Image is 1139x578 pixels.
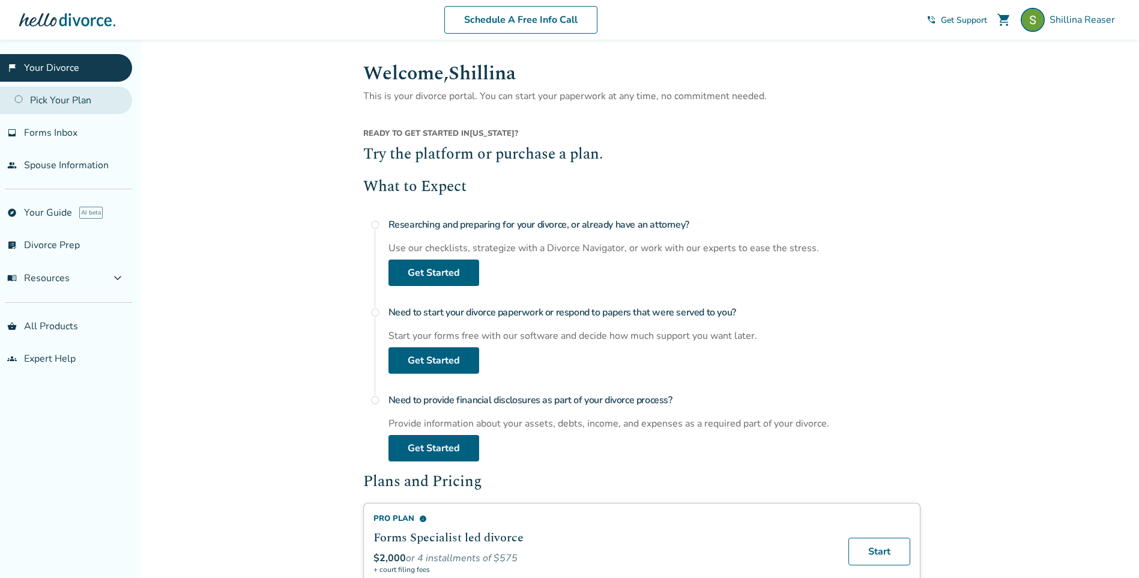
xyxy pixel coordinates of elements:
span: shopping_basket [7,321,17,331]
h2: Forms Specialist led divorce [373,529,834,547]
span: radio_button_unchecked [370,308,380,317]
div: Use our checklists, strategize with a Divorce Navigator, or work with our experts to ease the str... [388,242,920,255]
div: Pro Plan [373,513,834,524]
span: flag_2 [7,63,17,73]
span: Resources [7,272,70,285]
span: AI beta [79,207,103,219]
h1: Welcome, Shillina [363,59,920,88]
a: phone_in_talkGet Support [926,14,987,26]
span: info [419,515,427,523]
span: menu_book [7,273,17,283]
span: list_alt_check [7,240,17,250]
span: inbox [7,128,17,138]
span: Get Support [941,14,987,26]
span: shopping_cart [997,13,1011,27]
span: radio_button_unchecked [370,395,380,405]
span: expand_more [110,271,125,285]
span: Forms Inbox [24,126,77,139]
div: [US_STATE] ? [363,128,920,144]
a: Start [848,538,910,565]
h4: Researching and preparing for your divorce, or already have an attorney? [388,213,920,237]
span: groups [7,354,17,364]
h4: Need to start your divorce paperwork or respond to papers that were served to you? [388,300,920,324]
h2: Try the platform or purchase a plan. [363,144,920,166]
a: Schedule A Free Info Call [444,6,597,34]
p: This is your divorce portal. You can start your paperwork at any time, no commitment needed. [363,88,920,104]
span: phone_in_talk [926,15,936,25]
span: + court filing fees [373,565,834,574]
a: Get Started [388,347,479,374]
span: $2,000 [373,552,406,565]
iframe: Chat Widget [1079,520,1139,578]
a: Get Started [388,260,479,286]
img: Shillina malich-Reaser [1021,8,1045,32]
span: people [7,160,17,170]
div: Provide information about your assets, debts, income, and expenses as a required part of your div... [388,417,920,430]
span: radio_button_unchecked [370,220,380,230]
span: Ready to get started in [363,128,470,139]
span: Shillina Reaser [1050,13,1120,26]
div: or 4 installments of $575 [373,552,834,565]
span: explore [7,208,17,218]
h2: Plans and Pricing [363,471,920,494]
a: Get Started [388,435,479,461]
h2: What to Expect [363,176,920,199]
div: Start your forms free with our software and decide how much support you want later. [388,329,920,342]
h4: Need to provide financial disclosures as part of your divorce process? [388,388,920,412]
